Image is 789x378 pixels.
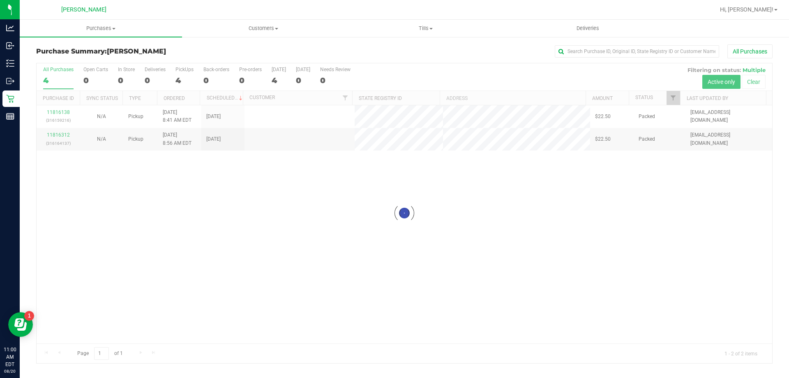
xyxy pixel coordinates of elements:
[344,20,507,37] a: Tills
[720,6,773,13] span: Hi, [PERSON_NAME]!
[6,42,14,50] inline-svg: Inbound
[36,48,281,55] h3: Purchase Summary:
[6,24,14,32] inline-svg: Analytics
[345,25,506,32] span: Tills
[182,25,344,32] span: Customers
[20,20,182,37] a: Purchases
[107,47,166,55] span: [PERSON_NAME]
[727,44,773,58] button: All Purchases
[6,77,14,85] inline-svg: Outbound
[24,311,34,321] iframe: Resource center unread badge
[4,346,16,368] p: 11:00 AM EDT
[61,6,106,13] span: [PERSON_NAME]
[20,25,182,32] span: Purchases
[8,312,33,337] iframe: Resource center
[507,20,669,37] a: Deliveries
[4,368,16,374] p: 08/20
[555,45,719,58] input: Search Purchase ID, Original ID, State Registry ID or Customer Name...
[6,59,14,67] inline-svg: Inventory
[565,25,610,32] span: Deliveries
[6,112,14,121] inline-svg: Reports
[6,95,14,103] inline-svg: Retail
[182,20,344,37] a: Customers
